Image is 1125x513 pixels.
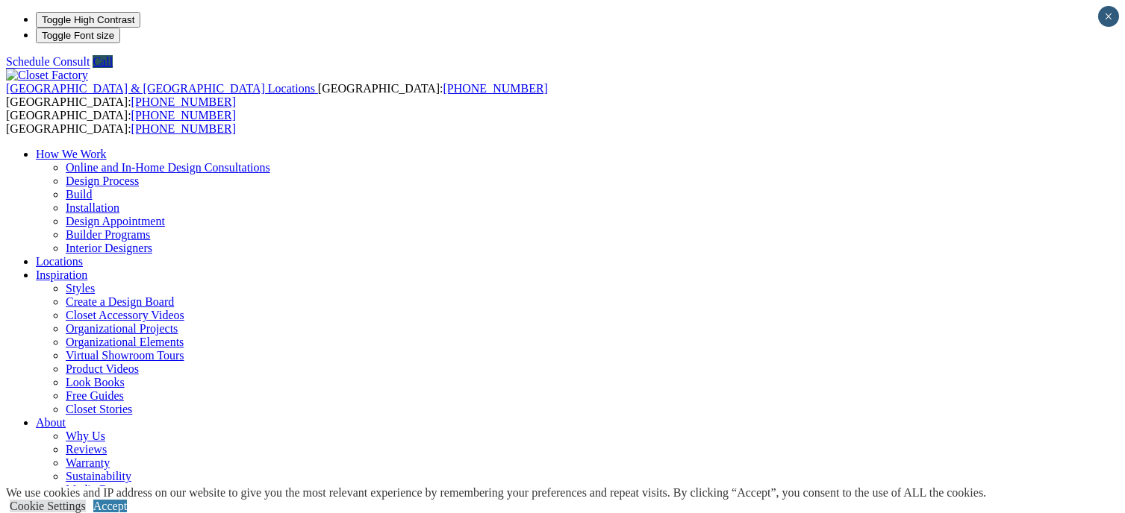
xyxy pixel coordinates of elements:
a: Media Room [66,483,128,496]
span: [GEOGRAPHIC_DATA]: [GEOGRAPHIC_DATA]: [6,82,548,108]
a: Organizational Elements [66,336,184,348]
a: Look Books [66,376,125,388]
a: Warranty [66,456,110,469]
a: [GEOGRAPHIC_DATA] & [GEOGRAPHIC_DATA] Locations [6,82,318,95]
a: How We Work [36,148,107,160]
a: Closet Stories [66,403,132,415]
a: [PHONE_NUMBER] [443,82,547,95]
a: Design Appointment [66,215,165,227]
a: Organizational Projects [66,322,178,335]
a: Reviews [66,443,107,456]
a: Closet Accessory Videos [66,309,184,321]
button: Close [1098,6,1119,27]
a: Online and In-Home Design Consultations [66,161,270,174]
a: Call [93,55,113,68]
span: Toggle Font size [42,30,114,41]
img: Closet Factory [6,69,88,82]
a: Create a Design Board [66,295,174,308]
div: We use cookies and IP address on our website to give you the most relevant experience by remember... [6,486,986,500]
a: About [36,416,66,429]
a: Free Guides [66,389,124,402]
a: Sustainability [66,470,131,482]
a: Schedule Consult [6,55,90,68]
a: Virtual Showroom Tours [66,349,184,362]
a: Installation [66,201,119,214]
a: Inspiration [36,268,87,281]
a: Locations [36,255,83,268]
a: Build [66,188,93,201]
a: Interior Designers [66,242,152,254]
span: [GEOGRAPHIC_DATA]: [GEOGRAPHIC_DATA]: [6,109,236,135]
a: Builder Programs [66,228,150,241]
a: [PHONE_NUMBER] [131,122,236,135]
button: Toggle High Contrast [36,12,140,28]
button: Toggle Font size [36,28,120,43]
a: Cookie Settings [10,500,86,512]
a: Accept [93,500,127,512]
a: Why Us [66,429,105,442]
a: Styles [66,282,95,295]
span: Toggle High Contrast [42,14,134,25]
a: Product Videos [66,362,139,375]
a: Design Process [66,174,139,187]
span: [GEOGRAPHIC_DATA] & [GEOGRAPHIC_DATA] Locations [6,82,315,95]
a: [PHONE_NUMBER] [131,109,236,122]
a: [PHONE_NUMBER] [131,95,236,108]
